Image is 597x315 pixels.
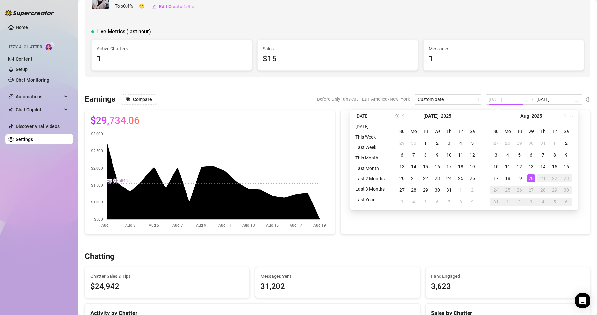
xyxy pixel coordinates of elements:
[492,163,500,171] div: 10
[445,139,453,147] div: 3
[362,94,410,104] span: EDT America/New_York
[467,161,478,172] td: 2025-07-19
[502,126,514,137] th: Mo
[261,273,414,280] span: Messages Sent
[539,163,547,171] div: 14
[551,174,559,182] div: 22
[16,104,62,115] span: Chat Copilot
[492,186,500,194] div: 24
[560,161,572,172] td: 2025-08-16
[152,1,195,12] button: Edit Creator's Bio
[16,77,49,82] a: Chat Monitoring
[420,196,431,208] td: 2025-08-05
[433,151,441,159] div: 9
[445,151,453,159] div: 10
[398,139,406,147] div: 29
[420,137,431,149] td: 2025-07-01
[467,184,478,196] td: 2025-08-02
[443,184,455,196] td: 2025-07-31
[353,164,387,172] li: Last Month
[422,186,429,194] div: 29
[16,124,60,129] a: Discover Viral Videos
[455,149,467,161] td: 2025-07-11
[455,126,467,137] th: Fr
[431,184,443,196] td: 2025-07-30
[97,45,246,52] span: Active Chatters
[490,184,502,196] td: 2025-08-24
[467,126,478,137] th: Sa
[422,174,429,182] div: 22
[16,56,32,62] a: Content
[396,137,408,149] td: 2025-06-29
[410,139,418,147] div: 30
[457,151,465,159] div: 11
[525,172,537,184] td: 2025-08-20
[317,94,358,104] span: Before OnlyFans cut
[562,163,570,171] div: 16
[420,149,431,161] td: 2025-07-08
[353,133,387,141] li: This Week
[410,163,418,171] div: 14
[467,149,478,161] td: 2025-07-12
[396,161,408,172] td: 2025-07-13
[502,161,514,172] td: 2025-08-11
[504,151,512,159] div: 4
[396,184,408,196] td: 2025-07-27
[429,53,578,65] div: 1
[398,163,406,171] div: 13
[152,4,157,9] span: edit
[422,198,429,206] div: 5
[9,44,42,50] span: Izzy AI Chatter
[562,174,570,182] div: 23
[263,53,412,65] div: $15
[420,161,431,172] td: 2025-07-15
[457,186,465,194] div: 1
[551,139,559,147] div: 1
[396,196,408,208] td: 2025-08-03
[502,196,514,208] td: 2025-09-01
[549,161,560,172] td: 2025-08-15
[422,163,429,171] div: 15
[502,149,514,161] td: 2025-08-04
[422,151,429,159] div: 8
[443,161,455,172] td: 2025-07-17
[504,139,512,147] div: 28
[525,149,537,161] td: 2025-08-06
[139,3,152,10] span: 🙂
[353,112,387,120] li: [DATE]
[467,137,478,149] td: 2025-07-05
[443,172,455,184] td: 2025-07-24
[549,196,560,208] td: 2025-09-05
[549,184,560,196] td: 2025-08-29
[515,151,523,159] div: 5
[492,151,500,159] div: 3
[455,172,467,184] td: 2025-07-25
[537,184,549,196] td: 2025-08-28
[502,137,514,149] td: 2025-07-28
[45,41,55,51] img: AI Chatter
[549,126,560,137] th: Fr
[455,184,467,196] td: 2025-08-01
[408,196,420,208] td: 2025-08-04
[502,172,514,184] td: 2025-08-18
[562,151,570,159] div: 9
[393,110,400,123] button: Last year (Control + left)
[489,96,526,103] input: Start date
[525,196,537,208] td: 2025-09-03
[469,198,476,206] div: 9
[514,161,525,172] td: 2025-08-12
[16,137,33,142] a: Settings
[431,137,443,149] td: 2025-07-02
[431,196,443,208] td: 2025-08-06
[445,163,453,171] div: 17
[525,137,537,149] td: 2025-07-30
[560,126,572,137] th: Sa
[504,163,512,171] div: 11
[422,139,429,147] div: 1
[410,186,418,194] div: 28
[445,198,453,206] div: 7
[423,110,438,123] button: Choose a month
[431,149,443,161] td: 2025-07-09
[400,110,407,123] button: Previous month (PageUp)
[433,198,441,206] div: 6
